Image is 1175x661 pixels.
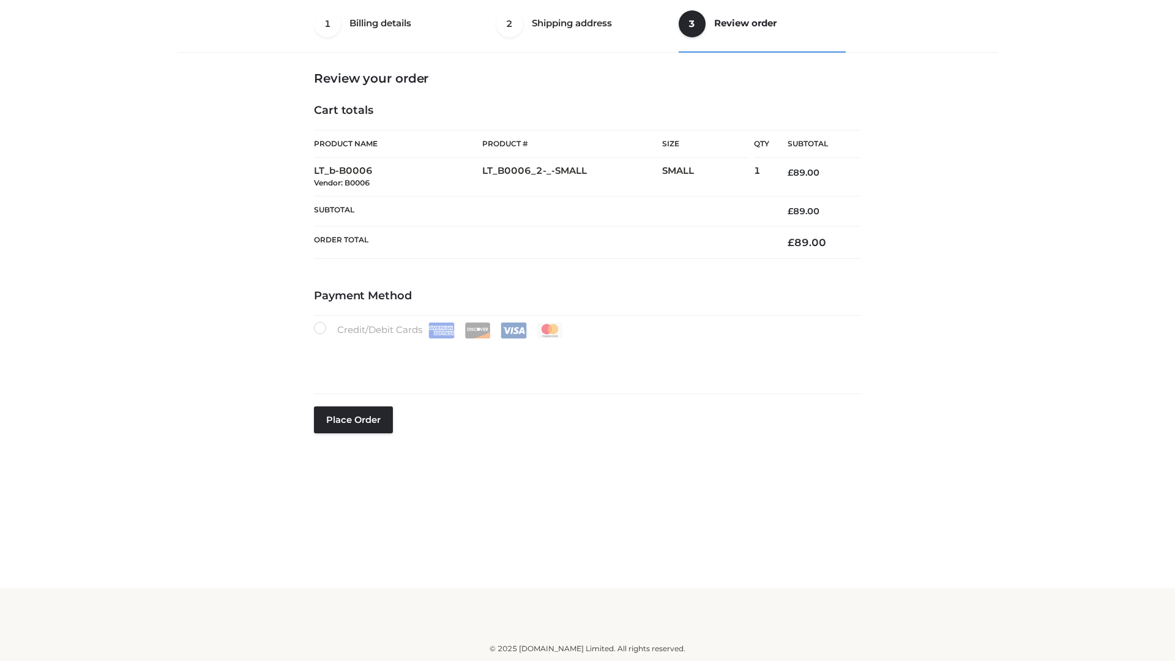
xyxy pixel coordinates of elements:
td: 1 [754,158,769,196]
label: Credit/Debit Cards [314,322,564,338]
th: Subtotal [314,196,769,226]
span: £ [788,167,793,178]
th: Size [662,130,748,158]
span: £ [788,236,794,248]
img: Visa [501,323,527,338]
iframe: Secure payment input frame [311,336,859,381]
th: Product # [482,130,662,158]
bdi: 89.00 [788,167,819,178]
td: LT_B0006_2-_-SMALL [482,158,662,196]
th: Subtotal [769,130,861,158]
td: LT_b-B0006 [314,158,482,196]
span: £ [788,206,793,217]
bdi: 89.00 [788,236,826,248]
h3: Review your order [314,71,861,86]
h4: Payment Method [314,289,861,303]
div: © 2025 [DOMAIN_NAME] Limited. All rights reserved. [182,643,993,655]
th: Product Name [314,130,482,158]
h4: Cart totals [314,104,861,118]
th: Order Total [314,226,769,259]
bdi: 89.00 [788,206,819,217]
th: Qty [754,130,769,158]
img: Discover [464,323,491,338]
button: Place order [314,406,393,433]
small: Vendor: B0006 [314,178,370,187]
td: SMALL [662,158,754,196]
img: Amex [428,323,455,338]
img: Mastercard [537,323,563,338]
